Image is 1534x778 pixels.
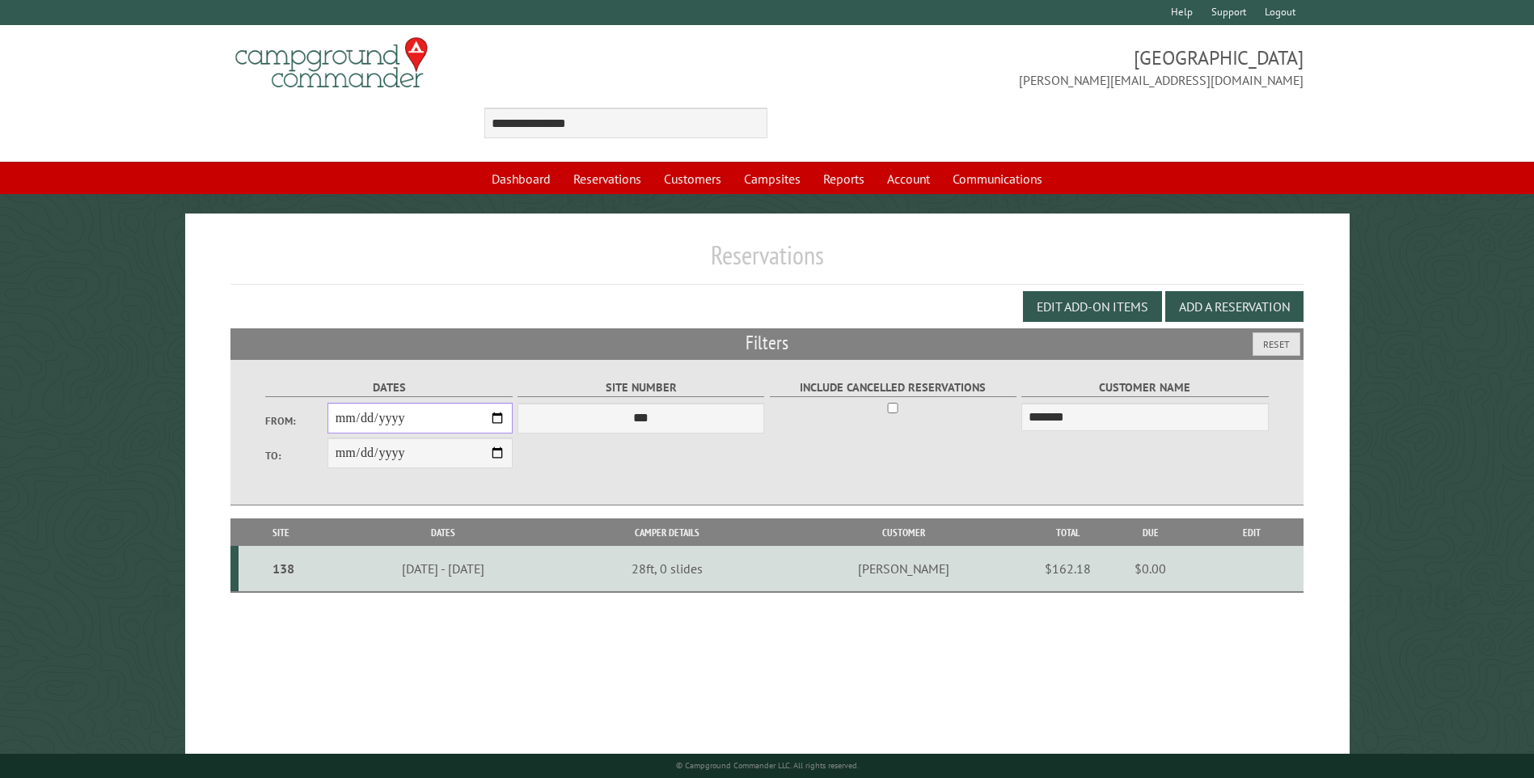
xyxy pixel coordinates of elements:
[1165,291,1304,322] button: Add a Reservation
[265,413,327,429] label: From:
[1253,332,1300,356] button: Reset
[265,378,512,397] label: Dates
[323,518,563,547] th: Dates
[245,560,320,577] div: 138
[1036,518,1101,547] th: Total
[518,378,764,397] label: Site Number
[1023,291,1162,322] button: Edit Add-on Items
[563,546,771,592] td: 28ft, 0 slides
[770,378,1016,397] label: Include Cancelled Reservations
[734,163,810,194] a: Campsites
[1101,518,1201,547] th: Due
[230,239,1303,284] h1: Reservations
[326,560,560,577] div: [DATE] - [DATE]
[265,448,327,463] label: To:
[563,518,771,547] th: Camper Details
[771,546,1035,592] td: [PERSON_NAME]
[564,163,651,194] a: Reservations
[813,163,874,194] a: Reports
[771,518,1035,547] th: Customer
[676,760,859,771] small: © Campground Commander LLC. All rights reserved.
[767,44,1304,90] span: [GEOGRAPHIC_DATA] [PERSON_NAME][EMAIL_ADDRESS][DOMAIN_NAME]
[654,163,731,194] a: Customers
[482,163,560,194] a: Dashboard
[1036,546,1101,592] td: $162.18
[230,328,1303,359] h2: Filters
[230,32,433,95] img: Campground Commander
[1021,378,1268,397] label: Customer Name
[1201,518,1304,547] th: Edit
[239,518,323,547] th: Site
[877,163,940,194] a: Account
[943,163,1052,194] a: Communications
[1101,546,1201,592] td: $0.00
